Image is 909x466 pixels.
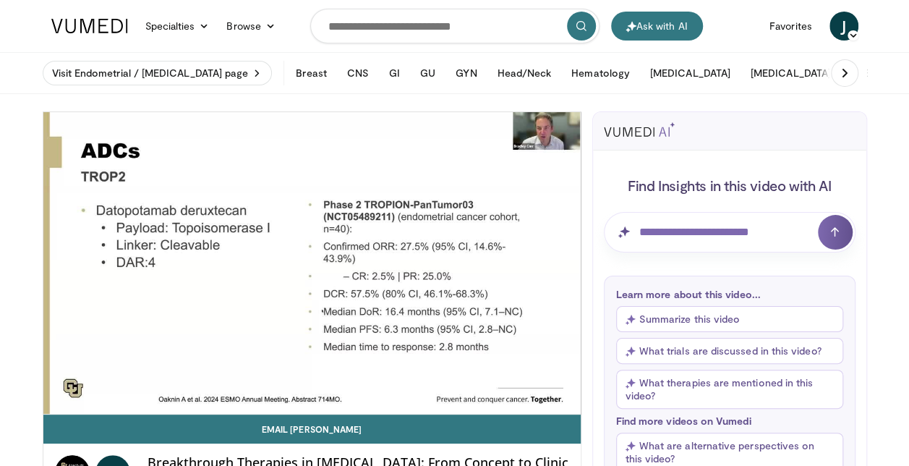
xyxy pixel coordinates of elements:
button: [MEDICAL_DATA] [742,59,840,88]
a: J [829,12,858,41]
button: [MEDICAL_DATA] [641,59,739,88]
button: Hematology [563,59,639,88]
a: Favorites [761,12,821,41]
a: Specialties [137,12,218,41]
button: What therapies are mentioned in this video? [616,370,843,409]
button: Head/Neck [488,59,560,88]
input: Question for AI [604,212,855,253]
button: Ask with AI [611,12,703,41]
button: Summarize this video [616,306,843,332]
button: GI [380,59,409,88]
a: Email [PERSON_NAME] [43,415,581,444]
p: Learn more about this video... [616,288,843,300]
p: Find more videos on Vumedi [616,415,843,427]
a: Visit Endometrial / [MEDICAL_DATA] page [43,61,273,85]
button: GU [411,59,444,88]
button: Breast [287,59,335,88]
a: Browse [218,12,284,41]
img: vumedi-ai-logo.svg [604,122,675,137]
video-js: Video Player [43,112,581,415]
input: Search topics, interventions [310,9,599,43]
button: CNS [338,59,377,88]
h4: Find Insights in this video with AI [604,176,855,195]
button: What trials are discussed in this video? [616,338,843,364]
button: GYN [447,59,485,88]
img: VuMedi Logo [51,19,128,33]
